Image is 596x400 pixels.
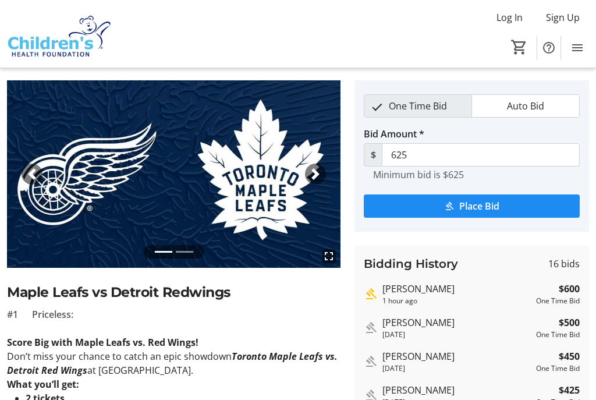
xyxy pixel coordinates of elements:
div: One Time Bid [536,363,580,374]
div: One Time Bid [536,330,580,340]
h2: Maple Leafs vs Detroit Redwings [7,282,340,302]
span: Auto Bid [500,95,551,117]
p: Don’t miss your chance to catch an epic showdown at [GEOGRAPHIC_DATA]. [7,349,340,377]
span: One Time Bid [382,95,454,117]
button: Menu [566,36,589,59]
div: One Time Bid [536,296,580,306]
strong: $425 [559,383,580,397]
mat-icon: Outbid [364,355,378,369]
span: $ [364,143,382,167]
button: Cart [509,37,530,58]
button: Place Bid [364,194,580,218]
em: Toronto Maple Leafs vs. Detroit Red Wings [7,350,338,377]
strong: $450 [559,349,580,363]
mat-icon: fullscreen [322,249,336,263]
strong: $500 [559,316,580,330]
button: Sign Up [537,8,589,27]
mat-icon: Highest bid [364,287,378,301]
div: [DATE] [382,330,531,340]
img: Image [7,80,340,268]
button: Help [537,36,560,59]
div: [PERSON_NAME] [382,316,531,330]
div: [DATE] [382,363,531,374]
span: #1 [7,307,18,321]
span: Log In [496,10,523,24]
div: [PERSON_NAME] [382,383,531,397]
strong: What you’ll get: [7,378,79,391]
mat-icon: Outbid [364,321,378,335]
div: [PERSON_NAME] [382,349,531,363]
div: [PERSON_NAME] [382,282,531,296]
button: Log In [487,8,532,27]
strong: Score Big with Maple Leafs vs. Red Wings! [7,336,198,349]
div: 1 hour ago [382,296,531,306]
tr-hint: Minimum bid is $625 [373,169,464,180]
label: Bid Amount * [364,127,424,141]
span: 16 bids [548,257,580,271]
h3: Bidding History [364,255,458,272]
span: Place Bid [459,199,499,213]
span: Priceless: [32,307,73,321]
img: Children's Health Foundation's Logo [7,5,111,63]
strong: $600 [559,282,580,296]
span: Sign Up [546,10,580,24]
